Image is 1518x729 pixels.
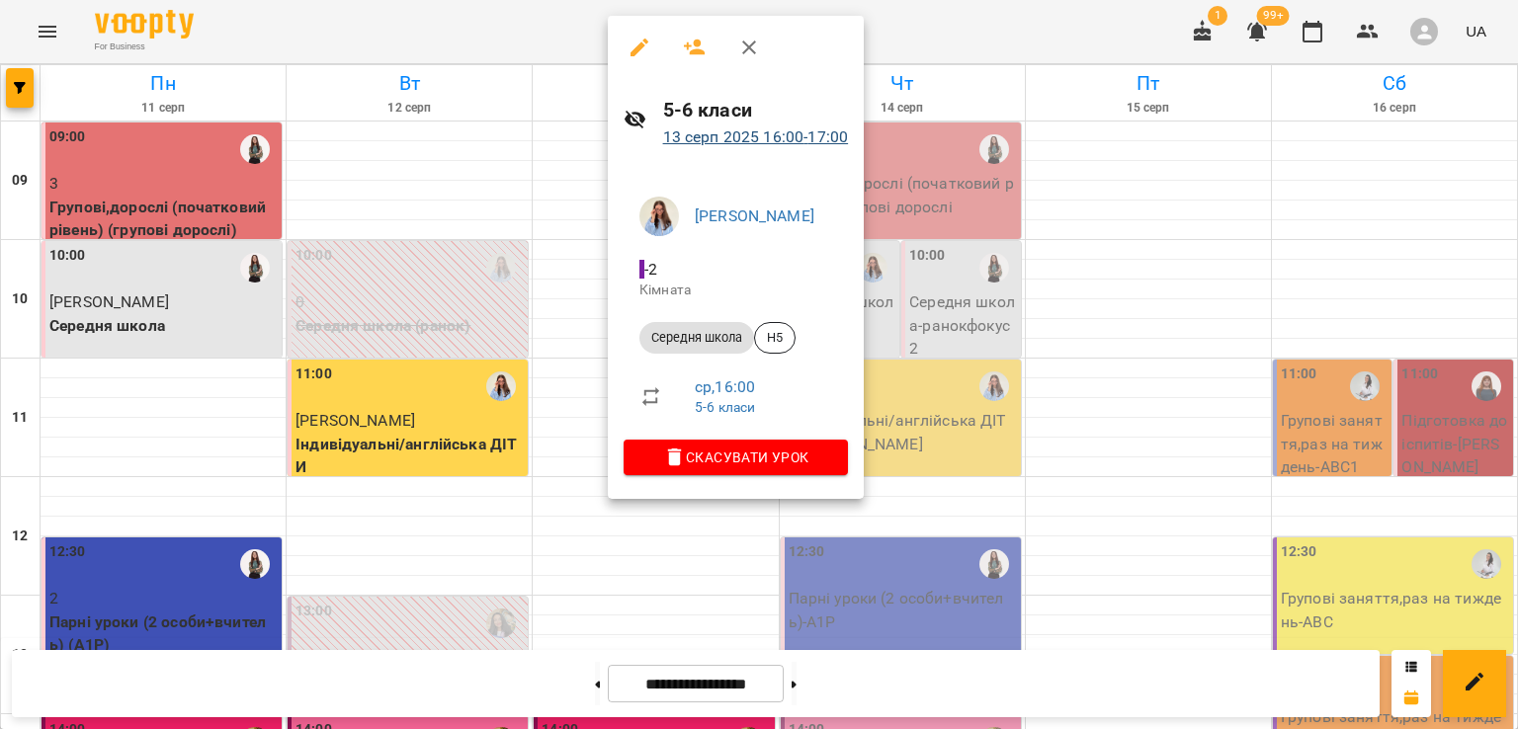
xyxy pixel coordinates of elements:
[695,399,755,415] a: 5-6 класи
[639,329,754,347] span: Середня школа
[754,322,796,354] div: Н5
[639,260,661,279] span: - 2
[639,197,679,236] img: 8331ff4fd8f8f17496a27caf43209ace.JPG
[639,281,832,300] p: Кімната
[663,95,849,125] h6: 5-6 класи
[663,127,849,146] a: 13 серп 2025 16:00-17:00
[639,445,832,469] span: Скасувати Урок
[695,206,814,225] a: [PERSON_NAME]
[695,377,755,396] a: ср , 16:00
[624,440,848,475] button: Скасувати Урок
[755,329,795,347] span: Н5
